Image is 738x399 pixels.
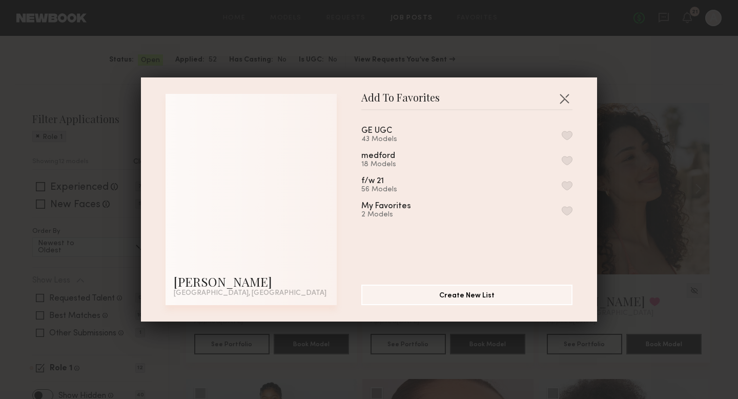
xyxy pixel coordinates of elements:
div: GE UGC [361,127,392,135]
div: [PERSON_NAME] [174,273,329,290]
div: 56 Models [361,186,408,194]
div: 43 Models [361,135,417,144]
div: [GEOGRAPHIC_DATA], [GEOGRAPHIC_DATA] [174,290,329,297]
div: f/w 21 [361,177,384,186]
span: Add To Favorites [361,94,440,109]
button: Create New List [361,285,572,305]
div: medford [361,152,395,161]
div: My Favorites [361,202,411,211]
button: Close [556,90,572,107]
div: 2 Models [361,211,436,219]
div: 18 Models [361,161,420,169]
